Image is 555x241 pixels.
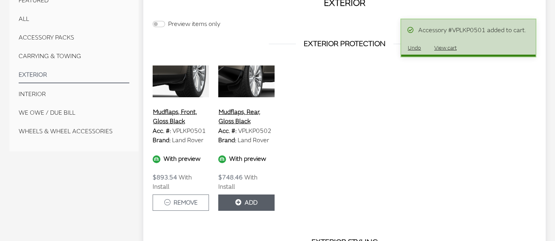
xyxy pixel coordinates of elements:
[218,62,275,101] img: Image for Mudflaps, Rear, Gloss Black
[428,41,463,55] button: View cart
[19,86,129,102] button: INTERIOR
[19,105,129,120] button: We Owe / Due Bill
[153,136,171,145] label: Brand:
[218,126,237,136] label: Acc. #:
[153,126,171,136] label: Acc. #:
[418,26,528,35] div: Accessory #VPLKP0501 added to cart.
[153,154,209,164] div: With preview
[218,174,243,181] span: $748.46
[19,48,129,64] button: CARRYING & TOWING
[153,174,177,181] span: $893.54
[19,11,129,27] button: All
[172,136,204,144] span: Land Rover
[238,136,269,144] span: Land Rover
[153,107,209,126] button: Mudflaps, Front, Gloss Black
[218,136,236,145] label: Brand:
[153,62,209,101] img: Image for Mudflaps, Front, Gloss Black
[172,127,206,135] span: VPLKP0501
[238,127,271,135] span: VPLKP0502
[218,154,275,164] div: With preview
[218,107,275,126] button: Mudflaps, Rear, Gloss Black
[19,124,129,139] button: WHEELS & WHEEL ACCESSORIES
[401,41,428,55] button: Undo
[19,67,129,83] button: EXTERIOR
[19,30,129,45] button: ACCESSORY PACKS
[153,195,209,211] button: Remove
[218,195,275,211] button: Add
[168,19,220,29] label: Preview items only
[153,38,536,50] h3: EXTERIOR PROTECTION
